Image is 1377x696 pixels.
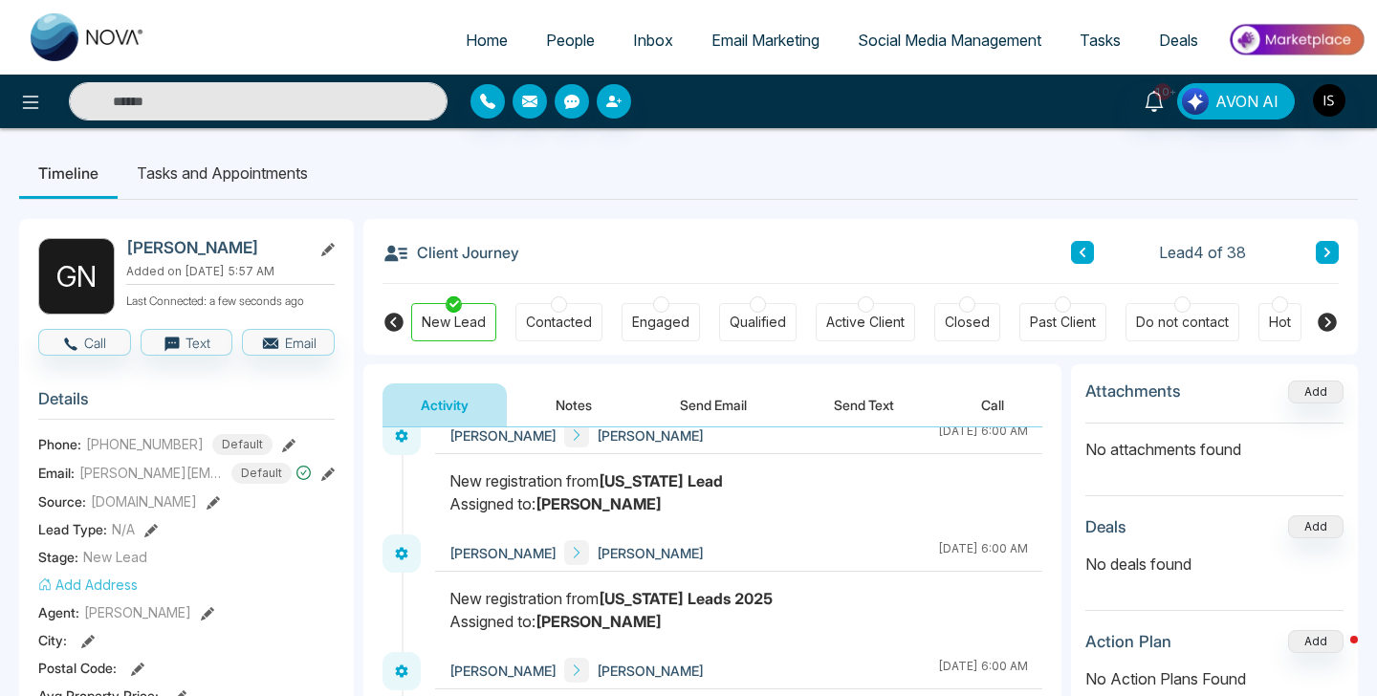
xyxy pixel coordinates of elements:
[1159,241,1246,264] span: Lead 4 of 38
[91,491,197,511] span: [DOMAIN_NAME]
[597,543,704,563] span: [PERSON_NAME]
[1085,553,1344,576] p: No deals found
[1177,83,1295,120] button: AVON AI
[1159,31,1198,50] span: Deals
[633,31,673,50] span: Inbox
[31,13,145,61] img: Nova CRM Logo
[38,463,75,483] span: Email:
[38,547,78,567] span: Stage:
[943,383,1042,426] button: Call
[212,434,273,455] span: Default
[242,329,335,356] button: Email
[796,383,932,426] button: Send Text
[546,31,595,50] span: People
[597,661,704,681] span: [PERSON_NAME]
[826,313,905,332] div: Active Client
[38,491,86,511] span: Source:
[86,434,204,454] span: [PHONE_NUMBER]
[118,147,327,199] li: Tasks and Appointments
[422,313,486,332] div: New Lead
[447,22,527,58] a: Home
[126,263,335,280] p: Added on [DATE] 5:57 AM
[711,31,820,50] span: Email Marketing
[449,543,557,563] span: [PERSON_NAME]
[1085,381,1181,401] h3: Attachments
[632,313,689,332] div: Engaged
[1312,631,1358,677] iframe: Intercom live chat
[83,547,147,567] span: New Lead
[1080,31,1121,50] span: Tasks
[1085,667,1344,690] p: No Action Plans Found
[382,383,507,426] button: Activity
[938,658,1028,683] div: [DATE] 6:00 AM
[938,540,1028,565] div: [DATE] 6:00 AM
[1269,313,1291,332] div: Hot
[1140,22,1217,58] a: Deals
[112,519,135,539] span: N/A
[730,313,786,332] div: Qualified
[642,383,785,426] button: Send Email
[38,389,335,419] h3: Details
[1288,381,1344,403] button: Add
[1060,22,1140,58] a: Tasks
[126,289,335,310] p: Last Connected: a few seconds ago
[1215,90,1279,113] span: AVON AI
[938,423,1028,447] div: [DATE] 6:00 AM
[858,31,1041,50] span: Social Media Management
[38,434,81,454] span: Phone:
[141,329,233,356] button: Text
[614,22,692,58] a: Inbox
[1136,313,1229,332] div: Do not contact
[38,329,131,356] button: Call
[38,658,117,678] span: Postal Code :
[1085,517,1126,536] h3: Deals
[1288,382,1344,399] span: Add
[1313,84,1345,117] img: User Avatar
[1030,313,1096,332] div: Past Client
[692,22,839,58] a: Email Marketing
[126,238,304,257] h2: [PERSON_NAME]
[84,602,191,622] span: [PERSON_NAME]
[527,22,614,58] a: People
[38,630,67,650] span: City :
[231,463,292,484] span: Default
[1131,83,1177,117] a: 10+
[466,31,508,50] span: Home
[1182,88,1209,115] img: Lead Flow
[526,313,592,332] div: Contacted
[1085,632,1171,651] h3: Action Plan
[382,238,519,267] h3: Client Journey
[79,463,223,483] span: [PERSON_NAME][EMAIL_ADDRESS][DOMAIN_NAME]
[19,147,118,199] li: Timeline
[38,519,107,539] span: Lead Type:
[38,238,115,315] div: G N
[1227,18,1366,61] img: Market-place.gif
[517,383,630,426] button: Notes
[945,313,990,332] div: Closed
[1288,630,1344,653] button: Add
[449,661,557,681] span: [PERSON_NAME]
[38,602,79,622] span: Agent:
[597,425,704,446] span: [PERSON_NAME]
[839,22,1060,58] a: Social Media Management
[1288,515,1344,538] button: Add
[1085,424,1344,461] p: No attachments found
[1154,83,1171,100] span: 10+
[38,575,138,595] button: Add Address
[449,425,557,446] span: [PERSON_NAME]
